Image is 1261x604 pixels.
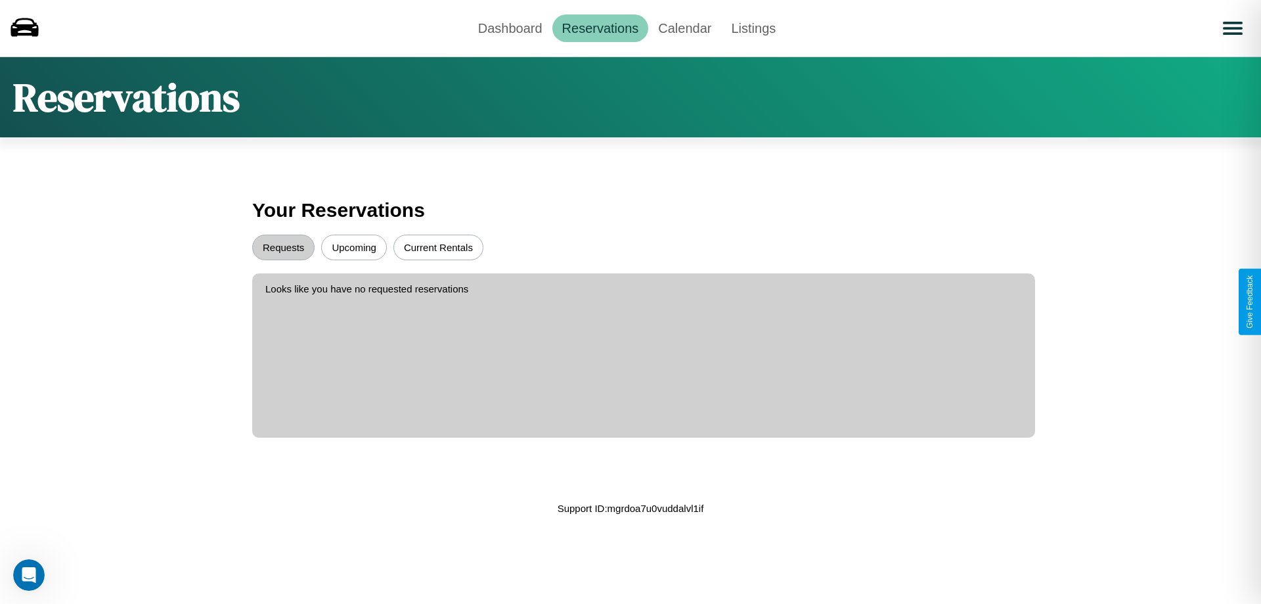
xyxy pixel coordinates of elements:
[321,235,387,260] button: Upcoming
[13,70,240,124] h1: Reservations
[721,14,785,42] a: Listings
[13,559,45,591] iframe: Intercom live chat
[648,14,721,42] a: Calendar
[252,235,315,260] button: Requests
[1214,10,1251,47] button: Open menu
[393,235,483,260] button: Current Rentals
[1245,275,1254,329] div: Give Feedback
[468,14,552,42] a: Dashboard
[552,14,649,42] a: Reservations
[558,499,704,517] p: Support ID: mgrdoa7u0vuddalvl1if
[265,280,1022,298] p: Looks like you have no requested reservations
[252,193,1009,228] h3: Your Reservations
